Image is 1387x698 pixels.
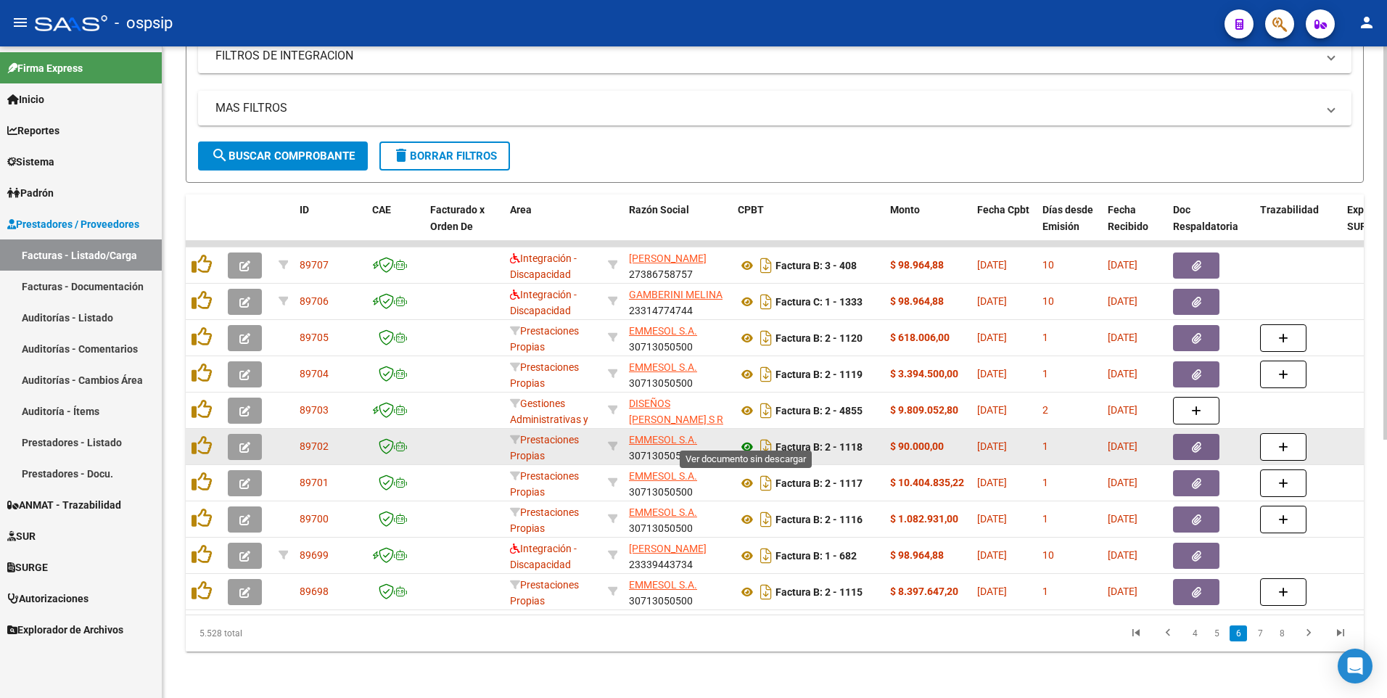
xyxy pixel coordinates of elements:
span: SUR [7,528,36,544]
strong: $ 90.000,00 [890,440,944,452]
i: Descargar documento [757,290,775,313]
span: Prestadores / Proveedores [7,216,139,232]
i: Descargar documento [757,399,775,422]
strong: $ 10.404.835,22 [890,477,964,488]
i: Descargar documento [757,363,775,386]
span: EMMESOL S.A. [629,579,697,591]
div: 27386758757 [629,250,726,281]
span: [DATE] [1108,259,1137,271]
div: 23314774744 [629,287,726,317]
strong: Factura B: 2 - 1120 [775,332,863,344]
span: Razón Social [629,204,689,215]
span: GAMBERINI MELINA [629,289,723,300]
span: 1 [1042,513,1048,525]
span: 89704 [300,368,329,379]
a: 4 [1186,625,1203,641]
span: Gestiones Administrativas y Otros [510,398,588,443]
span: Trazabilidad [1260,204,1319,215]
li: page 4 [1184,621,1206,646]
span: [DATE] [1108,404,1137,416]
span: 89699 [300,549,329,561]
datatable-header-cell: Facturado x Orden De [424,194,504,258]
span: Explorador de Archivos [7,622,123,638]
mat-icon: menu [12,14,29,31]
datatable-header-cell: Fecha Recibido [1102,194,1167,258]
datatable-header-cell: Fecha Cpbt [971,194,1037,258]
i: Descargar documento [757,327,775,350]
a: go to first page [1122,625,1150,641]
span: Inicio [7,91,44,107]
span: CAE [372,204,391,215]
span: EMMESOL S.A. [629,325,697,337]
i: Descargar documento [757,508,775,531]
datatable-header-cell: CPBT [732,194,884,258]
span: 1 [1042,586,1048,597]
span: [DATE] [1108,332,1137,343]
button: Buscar Comprobante [198,141,368,171]
datatable-header-cell: ID [294,194,366,258]
span: Prestaciones Propias [510,579,579,607]
mat-expansion-panel-header: FILTROS DE INTEGRACION [198,38,1351,73]
span: [DATE] [977,440,1007,452]
div: 30713050500 [629,323,726,353]
span: [DATE] [977,513,1007,525]
datatable-header-cell: Monto [884,194,971,258]
span: 1 [1042,477,1048,488]
strong: $ 98.964,88 [890,295,944,307]
mat-icon: delete [392,147,410,164]
span: Integración - Discapacidad [510,252,577,281]
span: Prestaciones Propias [510,506,579,535]
span: Sistema [7,154,54,170]
div: Open Intercom Messenger [1338,649,1372,683]
i: Descargar documento [757,435,775,459]
strong: $ 618.006,00 [890,332,950,343]
span: 2 [1042,404,1048,416]
datatable-header-cell: Días desde Emisión [1037,194,1102,258]
div: 30694549817 [629,395,726,426]
a: 5 [1208,625,1225,641]
span: 10 [1042,295,1054,307]
li: page 6 [1227,621,1249,646]
span: [DATE] [977,259,1007,271]
span: 89706 [300,295,329,307]
a: go to next page [1295,625,1322,641]
span: - ospsip [115,7,173,39]
span: 1 [1042,368,1048,379]
span: Integración - Discapacidad [510,289,577,317]
a: 8 [1273,625,1291,641]
span: 10 [1042,549,1054,561]
span: Padrón [7,185,54,201]
span: [DATE] [977,586,1007,597]
span: 89698 [300,586,329,597]
span: SURGE [7,559,48,575]
span: [DATE] [1108,440,1137,452]
span: 1 [1042,332,1048,343]
strong: $ 9.809.052,80 [890,404,958,416]
mat-panel-title: FILTROS DE INTEGRACION [215,48,1317,64]
button: Borrar Filtros [379,141,510,171]
span: ANMAT - Trazabilidad [7,497,121,513]
strong: Factura B: 2 - 1116 [775,514,863,525]
span: [DATE] [977,549,1007,561]
mat-icon: search [211,147,229,164]
span: EMMESOL S.A. [629,434,697,446]
span: [DATE] [977,368,1007,379]
mat-icon: person [1358,14,1375,31]
datatable-header-cell: Razón Social [623,194,732,258]
mat-panel-title: MAS FILTROS [215,100,1317,116]
li: page 5 [1206,621,1227,646]
span: 1 [1042,440,1048,452]
i: Descargar documento [757,254,775,277]
span: Integración - Discapacidad [510,543,577,571]
strong: Factura B: 2 - 1117 [775,477,863,489]
span: ID [300,204,309,215]
i: Descargar documento [757,580,775,604]
span: Firma Express [7,60,83,76]
div: 30713050500 [629,359,726,390]
strong: $ 98.964,88 [890,259,944,271]
span: Días desde Emisión [1042,204,1093,232]
span: Fecha Recibido [1108,204,1148,232]
span: [DATE] [977,404,1007,416]
span: [DATE] [977,332,1007,343]
span: [DATE] [977,295,1007,307]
